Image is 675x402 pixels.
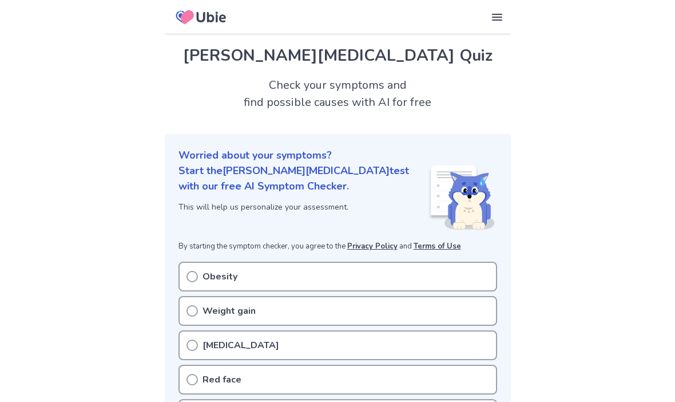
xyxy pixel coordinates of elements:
h2: Check your symptoms and find possible causes with AI for free [165,77,511,111]
p: This will help us personalize your assessment. [178,201,428,213]
a: Terms of Use [414,241,461,251]
h1: [PERSON_NAME][MEDICAL_DATA] Quiz [178,44,497,68]
p: By starting the symptom checker, you agree to the and [178,241,497,253]
p: Start the [PERSON_NAME][MEDICAL_DATA] test with our free AI Symptom Checker. [178,163,428,194]
p: Weight gain [202,304,256,318]
p: Worried about your symptoms? [178,148,497,163]
p: Obesity [202,270,237,283]
p: [MEDICAL_DATA] [202,338,279,352]
p: Red face [202,373,241,387]
img: Shiba [428,165,495,230]
a: Privacy Policy [347,241,398,251]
